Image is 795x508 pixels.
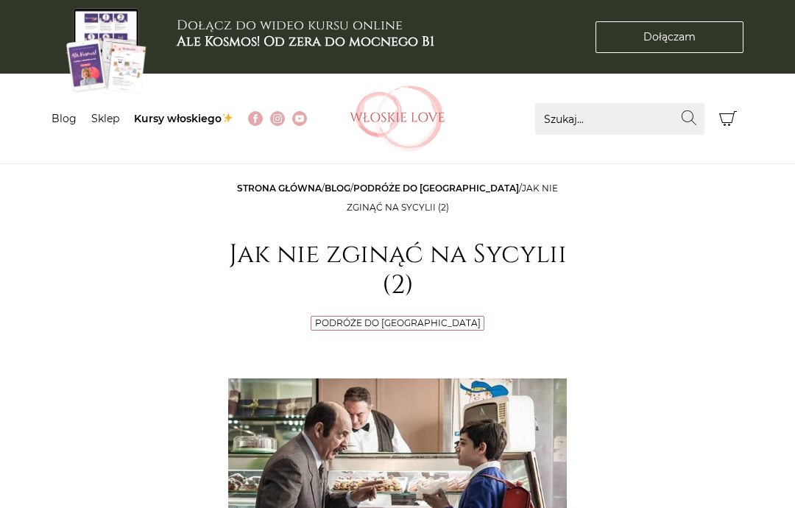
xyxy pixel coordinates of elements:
[712,103,743,135] button: Koszyk
[52,112,77,125] a: Blog
[222,113,233,123] img: ✨
[177,18,434,49] h3: Dołącz do wideo kursu online
[353,183,519,194] a: Podróże do [GEOGRAPHIC_DATA]
[596,21,743,53] a: Dołączam
[237,183,558,213] span: / / /
[325,183,350,194] a: Blog
[134,112,233,125] a: Kursy włoskiego
[350,85,445,152] img: Włoskielove
[643,29,696,45] span: Dołączam
[237,183,322,194] a: Strona główna
[91,112,119,125] a: Sklep
[177,32,434,51] b: Ale Kosmos! Od zera do mocnego B1
[228,239,567,301] h1: Jak nie zginąć na Sycylii (2)
[315,317,481,328] a: Podróże do [GEOGRAPHIC_DATA]
[535,103,704,135] input: Szukaj...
